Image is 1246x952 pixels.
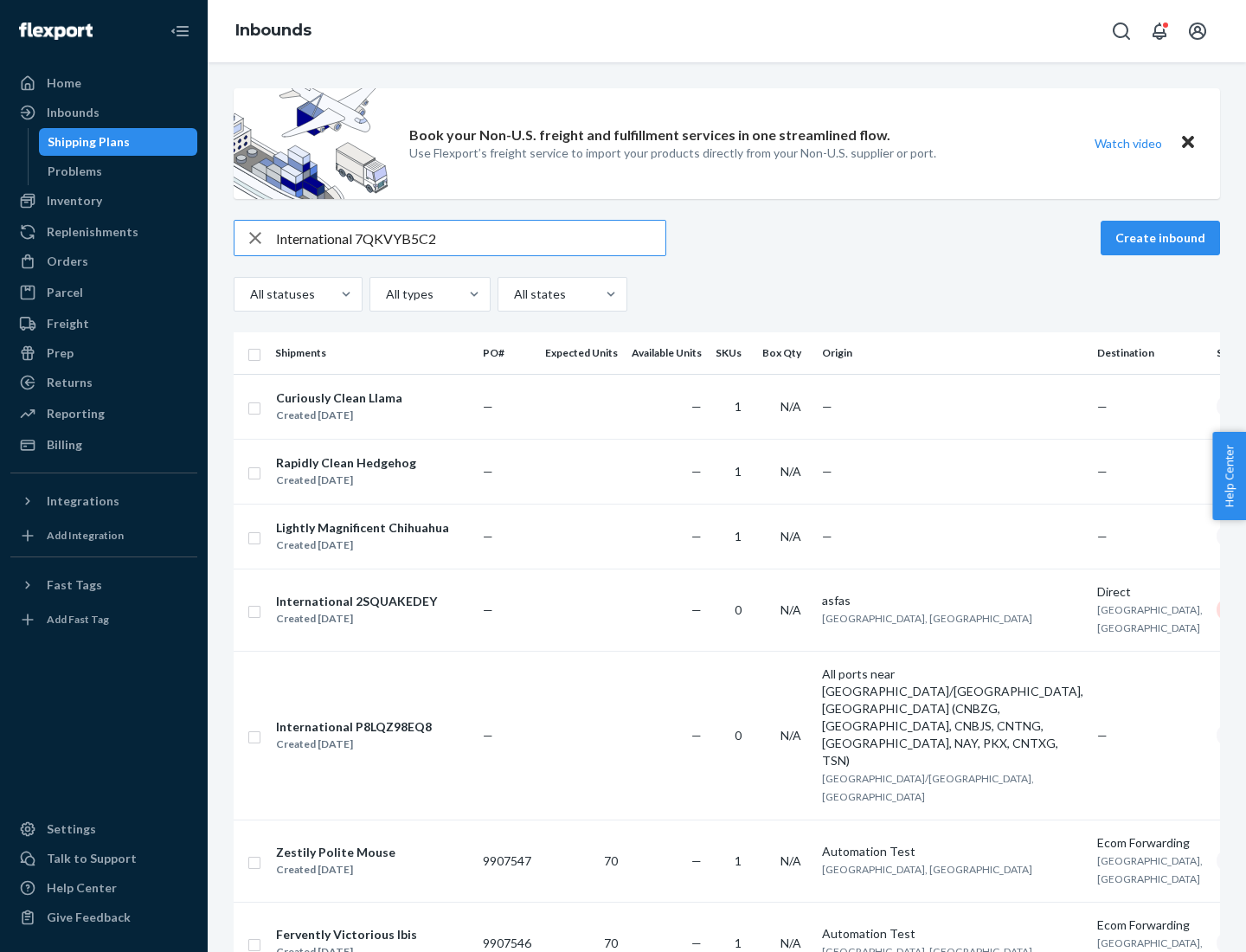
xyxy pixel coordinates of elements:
[1177,131,1199,156] button: Close
[709,332,755,374] th: SKUs
[10,218,197,246] a: Replenishments
[47,74,81,92] div: Home
[735,853,742,868] span: 1
[1097,464,1108,479] span: —
[248,286,250,303] input: All statuses
[625,332,709,374] th: Available Units
[47,253,88,270] div: Orders
[276,519,449,537] div: Lightly Magnificent Chihuahua
[735,399,742,414] span: 1
[512,286,514,303] input: All states
[780,728,801,743] span: N/A
[1097,603,1203,634] span: [GEOGRAPHIC_DATA], [GEOGRAPHIC_DATA]
[691,464,702,479] span: —
[815,332,1090,374] th: Origin
[276,844,395,861] div: Zestily Polite Mouse
[47,104,100,121] div: Inbounds
[47,374,93,391] div: Returns
[39,128,198,156] a: Shipping Plans
[10,571,197,599] button: Fast Tags
[1097,529,1108,544] span: —
[735,728,742,743] span: 0
[10,339,197,367] a: Prep
[47,405,105,422] div: Reporting
[276,718,432,736] div: International P8LQZ98EQ8
[276,926,417,943] div: Fervently Victorious Ibis
[1097,583,1203,601] div: Direct
[822,464,832,479] span: —
[10,874,197,902] a: Help Center
[780,602,801,617] span: N/A
[483,728,493,743] span: —
[47,612,109,627] div: Add Fast Tag
[10,845,197,872] a: Talk to Support
[822,399,832,414] span: —
[1101,221,1220,255] button: Create inbound
[755,332,815,374] th: Box Qty
[604,936,618,950] span: 70
[409,145,936,162] p: Use Flexport’s freight service to import your products directly from your Non-U.S. supplier or port.
[47,223,138,241] div: Replenishments
[691,853,702,868] span: —
[1212,432,1246,520] button: Help Center
[1180,14,1215,48] button: Open account menu
[47,909,131,926] div: Give Feedback
[604,853,618,868] span: 70
[276,610,437,627] div: Created [DATE]
[735,936,742,950] span: 1
[1104,14,1139,48] button: Open Search Box
[780,529,801,544] span: N/A
[276,454,416,472] div: Rapidly Clean Hedgehog
[691,728,702,743] span: —
[48,133,130,151] div: Shipping Plans
[10,369,197,396] a: Returns
[10,522,197,550] a: Add Integration
[1097,834,1203,852] div: Ecom Forwarding
[47,576,102,594] div: Fast Tags
[822,666,1083,769] div: All ports near [GEOGRAPHIC_DATA]/[GEOGRAPHIC_DATA], [GEOGRAPHIC_DATA] (CNBZG, [GEOGRAPHIC_DATA], ...
[276,861,395,878] div: Created [DATE]
[538,332,625,374] th: Expected Units
[691,399,702,414] span: —
[483,529,493,544] span: —
[691,936,702,950] span: —
[822,843,1083,860] div: Automation Test
[483,602,493,617] span: —
[822,612,1032,625] span: [GEOGRAPHIC_DATA], [GEOGRAPHIC_DATA]
[235,21,311,40] a: Inbounds
[47,492,119,510] div: Integrations
[822,592,1083,609] div: asfas
[409,125,890,145] p: Book your Non-U.S. freight and fulfillment services in one streamlined flow.
[780,399,801,414] span: N/A
[276,389,402,407] div: Curiously Clean Llama
[47,820,96,838] div: Settings
[19,23,93,40] img: Flexport logo
[10,400,197,428] a: Reporting
[780,853,801,868] span: N/A
[47,344,74,362] div: Prep
[1142,14,1177,48] button: Open notifications
[47,879,117,897] div: Help Center
[691,602,702,617] span: —
[691,529,702,544] span: —
[276,593,437,610] div: International 2SQUAKEDEY
[1090,332,1210,374] th: Destination
[10,279,197,306] a: Parcel
[483,399,493,414] span: —
[735,464,742,479] span: 1
[276,407,402,424] div: Created [DATE]
[1097,917,1203,934] div: Ecom Forwarding
[1083,131,1173,156] button: Watch video
[1097,399,1108,414] span: —
[476,332,538,374] th: PO#
[222,6,325,56] ol: breadcrumbs
[276,736,432,753] div: Created [DATE]
[268,332,476,374] th: Shipments
[822,529,832,544] span: —
[47,284,83,301] div: Parcel
[10,248,197,275] a: Orders
[39,158,198,185] a: Problems
[47,528,124,543] div: Add Integration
